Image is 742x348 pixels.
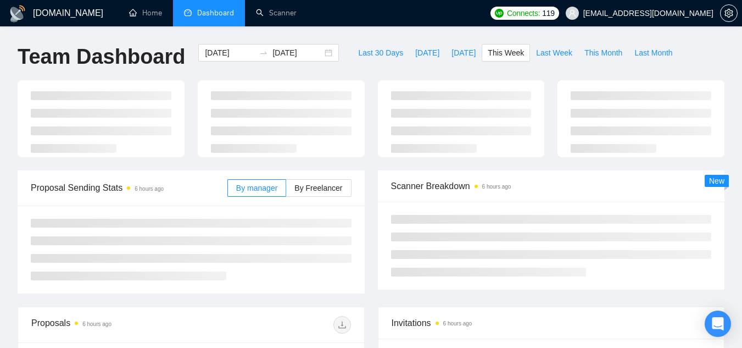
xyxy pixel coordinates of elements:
[259,48,268,57] span: swap-right
[482,44,530,62] button: This Week
[236,184,277,192] span: By manager
[720,9,738,18] a: setting
[584,47,622,59] span: This Month
[507,7,540,19] span: Connects:
[445,44,482,62] button: [DATE]
[634,47,672,59] span: Last Month
[488,47,524,59] span: This Week
[409,44,445,62] button: [DATE]
[391,179,712,193] span: Scanner Breakdown
[135,186,164,192] time: 6 hours ago
[628,44,678,62] button: Last Month
[259,48,268,57] span: to
[705,311,731,337] div: Open Intercom Messenger
[451,47,476,59] span: [DATE]
[415,47,439,59] span: [DATE]
[530,44,578,62] button: Last Week
[197,8,234,18] span: Dashboard
[536,47,572,59] span: Last Week
[352,44,409,62] button: Last 30 Days
[256,8,297,18] a: searchScanner
[31,316,191,334] div: Proposals
[392,316,711,330] span: Invitations
[18,44,185,70] h1: Team Dashboard
[495,9,504,18] img: upwork-logo.png
[272,47,322,59] input: End date
[482,184,511,190] time: 6 hours ago
[358,47,403,59] span: Last 30 Days
[9,5,26,23] img: logo
[568,9,576,17] span: user
[184,9,192,16] span: dashboard
[294,184,342,192] span: By Freelancer
[720,4,738,22] button: setting
[721,9,737,18] span: setting
[542,7,554,19] span: 119
[82,321,111,327] time: 6 hours ago
[578,44,628,62] button: This Month
[205,47,255,59] input: Start date
[443,321,472,327] time: 6 hours ago
[129,8,162,18] a: homeHome
[709,176,724,185] span: New
[31,181,227,195] span: Proposal Sending Stats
